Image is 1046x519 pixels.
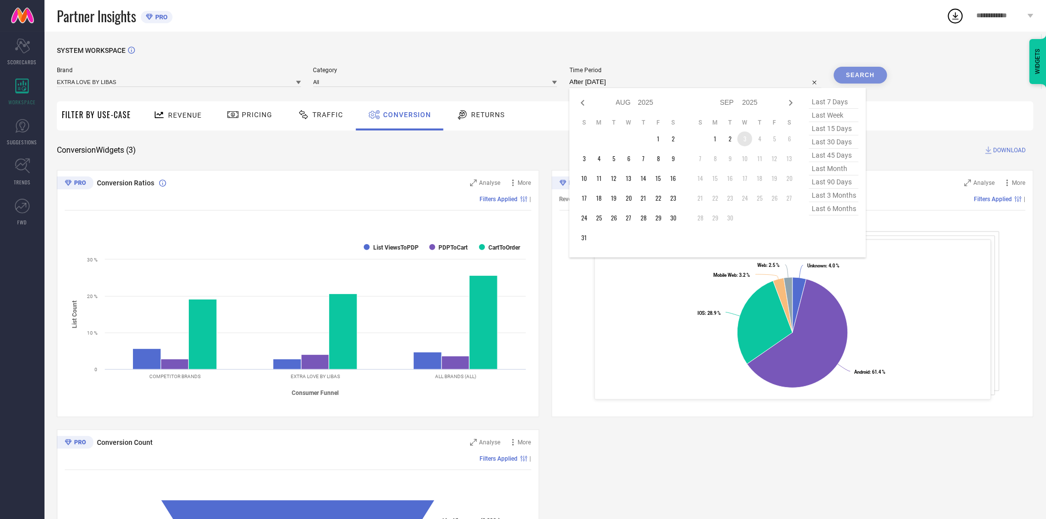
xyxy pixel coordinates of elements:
[666,191,681,206] td: Sat Aug 23 2025
[313,67,558,74] span: Category
[752,119,767,127] th: Thursday
[809,122,859,135] span: last 15 days
[666,211,681,225] td: Sat Aug 30 2025
[767,131,782,146] td: Fri Sep 05 2025
[809,189,859,202] span: last 3 months
[809,175,859,189] span: last 90 days
[479,439,501,446] span: Analyse
[666,119,681,127] th: Saturday
[757,263,780,268] text: : 2.5 %
[738,171,752,186] td: Wed Sep 17 2025
[97,179,154,187] span: Conversion Ratios
[708,211,723,225] td: Mon Sep 29 2025
[738,191,752,206] td: Wed Sep 24 2025
[7,138,38,146] span: SUGGESTIONS
[782,191,797,206] td: Sat Sep 27 2025
[479,179,501,186] span: Analyse
[723,151,738,166] td: Tue Sep 09 2025
[651,119,666,127] th: Friday
[592,211,607,225] td: Mon Aug 25 2025
[738,151,752,166] td: Wed Sep 10 2025
[292,389,339,396] tspan: Consumer Funnel
[807,263,826,269] tspan: Unknown
[242,111,272,119] span: Pricing
[809,135,859,149] span: last 30 days
[636,171,651,186] td: Thu Aug 14 2025
[757,263,766,268] tspan: Web
[8,58,37,66] span: SCORECARDS
[592,171,607,186] td: Mon Aug 11 2025
[974,179,995,186] span: Analyse
[97,438,153,446] span: Conversion Count
[767,119,782,127] th: Friday
[291,374,340,379] text: EXTRA LOVE BY LIBAS
[809,149,859,162] span: last 45 days
[693,171,708,186] td: Sun Sep 14 2025
[621,191,636,206] td: Wed Aug 20 2025
[87,294,97,299] text: 20 %
[57,436,93,451] div: Premium
[651,151,666,166] td: Fri Aug 08 2025
[708,191,723,206] td: Mon Sep 22 2025
[480,196,518,203] span: Filters Applied
[752,151,767,166] td: Thu Sep 11 2025
[552,176,588,191] div: Premium
[18,218,27,226] span: FWD
[651,171,666,186] td: Fri Aug 15 2025
[723,119,738,127] th: Tuesday
[697,310,721,316] text: : 28.9 %
[569,76,822,88] input: Select time period
[592,191,607,206] td: Mon Aug 18 2025
[723,131,738,146] td: Tue Sep 02 2025
[577,151,592,166] td: Sun Aug 03 2025
[974,196,1012,203] span: Filters Applied
[569,67,822,74] span: Time Period
[636,119,651,127] th: Thursday
[607,191,621,206] td: Tue Aug 19 2025
[577,211,592,225] td: Sun Aug 24 2025
[607,119,621,127] th: Tuesday
[592,119,607,127] th: Monday
[708,119,723,127] th: Monday
[149,374,201,379] text: COMPETITOR BRANDS
[72,301,79,328] tspan: List Count
[752,191,767,206] td: Thu Sep 25 2025
[57,46,126,54] span: SYSTEM WORKSPACE
[767,171,782,186] td: Fri Sep 19 2025
[383,111,431,119] span: Conversion
[62,109,131,121] span: Filter By Use-Case
[94,367,97,372] text: 0
[767,151,782,166] td: Fri Sep 12 2025
[666,171,681,186] td: Sat Aug 16 2025
[312,111,343,119] span: Traffic
[439,244,468,251] text: PDPToCart
[577,97,589,109] div: Previous month
[621,211,636,225] td: Wed Aug 27 2025
[651,131,666,146] td: Fri Aug 01 2025
[470,179,477,186] svg: Zoom
[708,171,723,186] td: Mon Sep 15 2025
[636,191,651,206] td: Thu Aug 21 2025
[767,191,782,206] td: Fri Sep 26 2025
[518,179,531,186] span: More
[560,196,608,203] span: Revenue (% share)
[947,7,964,25] div: Open download list
[636,151,651,166] td: Thu Aug 07 2025
[854,370,885,375] text: : 61.4 %
[723,171,738,186] td: Tue Sep 16 2025
[693,119,708,127] th: Sunday
[57,6,136,26] span: Partner Insights
[621,151,636,166] td: Wed Aug 06 2025
[168,111,202,119] span: Revenue
[782,171,797,186] td: Sat Sep 20 2025
[809,162,859,175] span: last month
[785,97,797,109] div: Next month
[752,131,767,146] td: Thu Sep 04 2025
[607,211,621,225] td: Tue Aug 26 2025
[57,176,93,191] div: Premium
[471,111,505,119] span: Returns
[809,202,859,216] span: last 6 months
[14,178,31,186] span: TRENDS
[693,211,708,225] td: Sun Sep 28 2025
[470,439,477,446] svg: Zoom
